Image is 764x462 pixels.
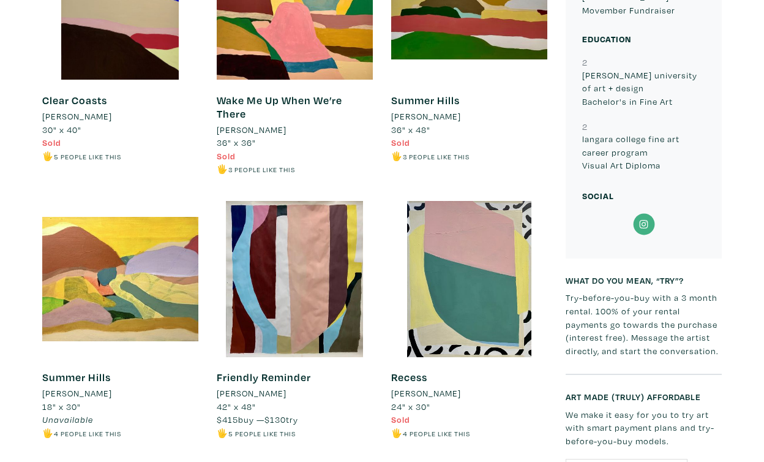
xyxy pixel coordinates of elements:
span: $415 [217,414,238,425]
small: 5 people like this [54,152,121,161]
a: [PERSON_NAME] [42,387,198,400]
small: 2 [582,121,588,132]
a: Clear Coasts [42,93,107,107]
a: [PERSON_NAME] [217,387,373,400]
a: [PERSON_NAME] [217,123,373,137]
li: 🖐️ [42,150,198,163]
li: 🖐️ [391,150,547,163]
li: [PERSON_NAME] [42,387,112,400]
li: [PERSON_NAME] [217,123,286,137]
li: 🖐️ [217,426,373,440]
a: [PERSON_NAME] [391,110,547,123]
span: buy — try [217,414,298,425]
small: 4 people like this [54,429,121,438]
a: Summer Hills [391,93,460,107]
span: 36" x 48" [391,124,430,135]
a: Recess [391,370,427,384]
small: 5 people like this [228,429,296,438]
span: Sold [391,414,410,425]
span: Sold [391,137,410,148]
p: [PERSON_NAME] university of art + design Bachelor's in Fine Art [582,69,705,108]
li: [PERSON_NAME] [391,110,461,123]
span: 30" x 40" [42,124,81,135]
small: Education [582,33,631,45]
a: Summer Hills [42,370,111,384]
h6: Art made (truly) affordable [566,392,722,402]
small: 4 people like this [403,429,470,438]
span: Unavailable [42,414,93,425]
span: Sold [217,150,236,162]
p: Try-before-you-buy with a 3 month rental. 100% of your rental payments go towards the purchase (i... [566,291,722,357]
a: [PERSON_NAME] [391,387,547,400]
li: [PERSON_NAME] [217,387,286,400]
h6: What do you mean, “try”? [566,275,722,286]
a: [PERSON_NAME] [42,110,198,123]
small: Social [582,190,614,202]
p: langara college fine art career program Visual Art Diploma [582,132,705,172]
li: 🖐️ [217,162,373,176]
a: Friendly Reminder [217,370,311,384]
small: 3 people like this [403,152,470,161]
small: 2 [582,56,588,68]
span: 42" x 48" [217,401,256,412]
span: Sold [42,137,61,148]
li: 🖐️ [391,426,547,440]
a: Wake Me Up When We’re There [217,93,342,121]
span: $130 [264,414,286,425]
small: 3 people like this [228,165,295,174]
p: We make it easy for you to try art with smart payment plans and try-before-you-buy models. [566,408,722,448]
li: [PERSON_NAME] [391,387,461,400]
span: 24" x 30" [391,401,430,412]
span: 36" x 36" [217,137,256,148]
li: [PERSON_NAME] [42,110,112,123]
li: 🖐️ [42,426,198,440]
span: 18" x 30" [42,401,81,412]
